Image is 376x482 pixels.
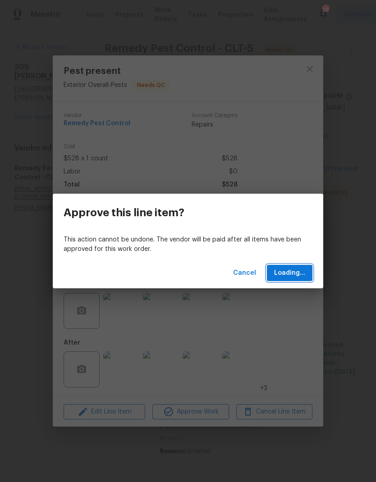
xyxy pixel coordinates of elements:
span: Cancel [233,268,256,279]
span: Loading... [274,268,305,279]
h3: Approve this line item? [64,206,184,219]
button: Loading... [267,265,312,282]
p: This action cannot be undone. The vendor will be paid after all items have been approved for this... [64,235,312,254]
button: Cancel [229,265,260,282]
